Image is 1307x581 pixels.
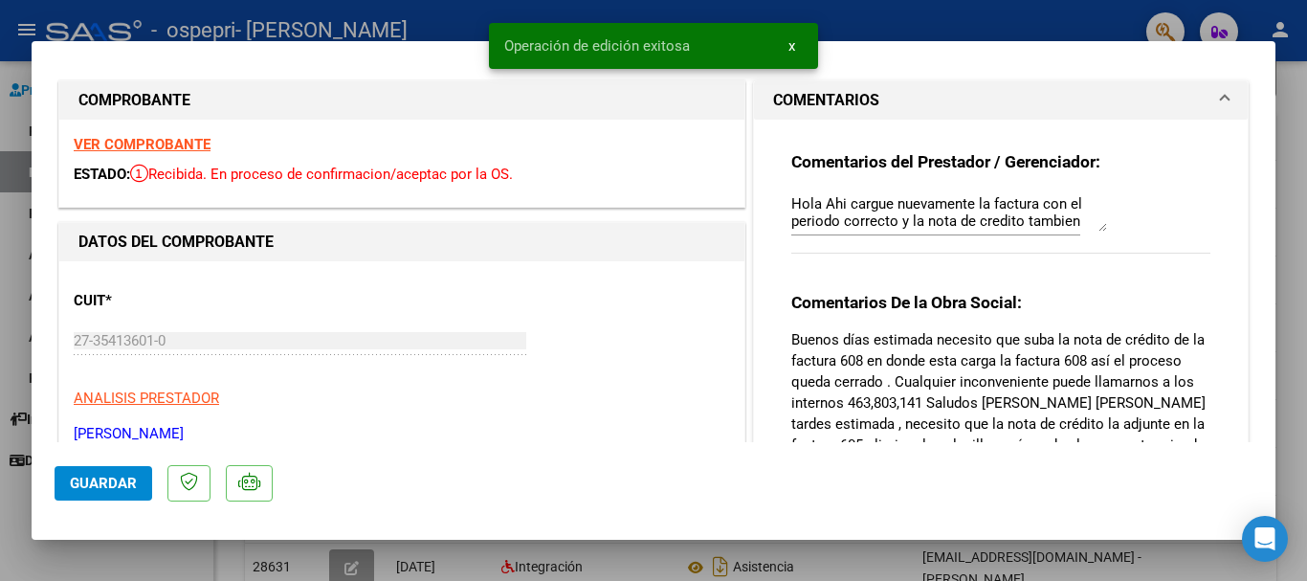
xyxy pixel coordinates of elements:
strong: Comentarios del Prestador / Gerenciador: [791,152,1100,171]
span: Recibida. En proceso de confirmacion/aceptac por la OS. [130,166,513,183]
a: VER COMPROBANTE [74,136,210,153]
button: x [773,29,810,63]
strong: DATOS DEL COMPROBANTE [78,233,274,251]
button: Guardar [55,466,152,501]
strong: COMPROBANTE [78,91,190,109]
span: Guardar [70,475,137,492]
h1: COMENTARIOS [773,89,879,112]
span: ESTADO: [74,166,130,183]
p: [PERSON_NAME] [74,423,730,445]
strong: Comentarios De la Obra Social: [791,293,1022,312]
span: Operación de edición exitosa [504,36,690,56]
div: Open Intercom Messenger [1242,516,1288,562]
mat-expansion-panel-header: COMENTARIOS [754,81,1248,120]
p: CUIT [74,290,271,312]
span: ANALISIS PRESTADOR [74,390,219,407]
span: x [788,37,795,55]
